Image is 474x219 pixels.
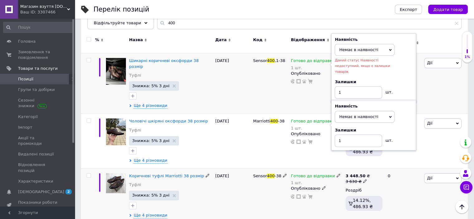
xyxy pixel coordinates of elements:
div: Ваш ID: 3307466 [20,9,75,15]
span: Готово до відправки [291,58,335,65]
span: Позиції [18,76,33,82]
a: Туфлі [129,127,141,133]
span: Імпорт [18,125,32,130]
div: 1 шт. [291,180,340,185]
div: Опубліковано [291,186,342,191]
span: Ще 4 різновиди [134,212,167,218]
span: Додати товар [433,7,463,12]
button: Додати товар [428,5,468,14]
span: Знижка: 5% 3 дні [132,84,170,88]
input: Пошук по назві позиції, артикулу і пошуковим запитам [157,17,462,29]
div: [DATE] [214,114,251,169]
span: Назва [129,37,143,43]
div: 1 шт. [291,65,335,70]
div: Опубліковано [291,71,342,76]
div: Перелік позицій [93,6,149,13]
b: 3 448.50 [346,174,366,178]
span: 14.12%, 486.93 ₴ [353,198,373,209]
span: [DEMOGRAPHIC_DATA] [18,189,64,195]
span: Видалені позиції [18,151,54,157]
span: Знижка: 5% 3 дні [132,193,170,197]
span: Групи та добірки [18,87,55,93]
span: -38 [275,174,281,178]
button: Наверх [455,200,468,213]
span: Характеристики [18,179,53,184]
button: Експорт [395,5,422,14]
span: Головна [18,39,36,44]
div: Наявність [335,103,413,109]
span: Ще 4 різновиди [134,158,167,164]
button: Чат з покупцем [460,181,472,193]
span: Замовлення та повідомлення [18,49,58,60]
div: шт. [382,86,395,95]
span: -38 [278,119,285,123]
span: Дії [427,176,432,180]
a: Туфлі [129,182,141,188]
span: Категорії [18,114,38,120]
span: Магазин взуття Brogue.com.ua [20,4,67,9]
img: Мужские кожаные оксфорды 38 размер [106,118,126,145]
span: Показники роботи компанії [18,200,58,211]
span: Дії [427,60,432,65]
span: Відфільтруйте товари [94,21,141,25]
div: Залишки [335,79,413,85]
div: 1 шт. [291,126,335,131]
span: Marriotti [253,119,270,123]
span: Знижка: 5% 3 дні [132,139,170,143]
span: Код [253,37,262,43]
span: Відображення [291,37,325,43]
span: ,1-38 [275,58,285,63]
span: Відновлення позицій [18,162,58,173]
span: 2 [65,189,72,194]
a: Шикарні коричневі оксфорди 38 розмір [129,58,199,69]
span: 400 [267,174,275,178]
a: Чоловічі шкіряні оксфорди 38 розмір [129,119,208,123]
span: Немає в наявності [339,114,378,119]
span: Даний статус Наявності недоступний, якщо є залишки товарів. [335,58,390,74]
span: Акції та промокоди [18,135,58,146]
span: Ще 4 різновиди [134,103,167,109]
img: Коричневые туфли Marriotti 38 размер [106,173,126,193]
span: Немає в наявності [339,47,378,52]
img: Шикарные коричневые оксфорды 38 размер [106,58,126,85]
div: [DATE] [214,53,251,114]
span: Дата [215,37,227,43]
span: Товари та послуги [18,66,58,71]
span: Sensor [253,58,267,63]
a: Коричневі туфлі Marriotti 38 розмір [129,174,204,178]
div: Наявність [335,37,413,42]
span: Готово до відправки [291,174,335,180]
span: Сезонні знижки [18,98,58,109]
span: Дії [427,121,432,126]
span: Готово до відправки [291,119,335,125]
div: шт. [382,135,395,143]
div: 3 630 ₴ [346,179,370,184]
input: Пошук [3,22,74,33]
span: 400 [267,58,275,63]
a: Туфлі [129,73,141,78]
div: ₴ [346,173,370,179]
span: 400 [270,119,278,123]
div: 1% [462,55,472,59]
div: Залишки [335,127,413,133]
span: Експорт [400,7,417,12]
div: Опубліковано [291,131,342,137]
span: Sensor [253,174,267,178]
span: % [95,37,99,43]
div: Роздріб [346,188,382,193]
